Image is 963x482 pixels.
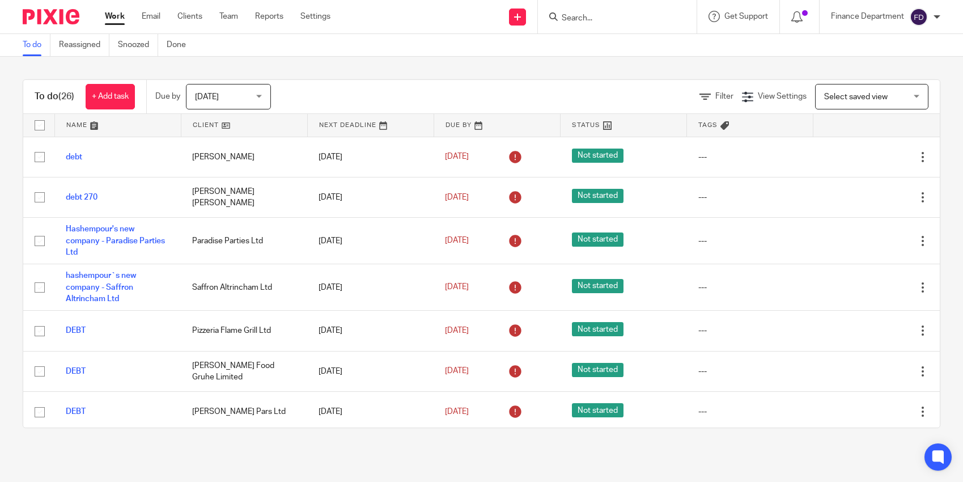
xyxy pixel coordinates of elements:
[66,153,82,161] a: debt
[300,11,330,22] a: Settings
[142,11,160,22] a: Email
[307,264,434,311] td: [DATE]
[698,406,802,417] div: ---
[572,232,623,247] span: Not started
[698,192,802,203] div: ---
[118,34,158,56] a: Snoozed
[561,14,663,24] input: Search
[307,177,434,217] td: [DATE]
[698,122,718,128] span: Tags
[105,11,125,22] a: Work
[445,367,469,375] span: [DATE]
[698,235,802,247] div: ---
[35,91,74,103] h1: To do
[698,151,802,163] div: ---
[910,8,928,26] img: svg%3E
[66,193,97,201] a: debt 270
[572,363,623,377] span: Not started
[445,153,469,161] span: [DATE]
[307,351,434,391] td: [DATE]
[58,92,74,101] span: (26)
[698,325,802,336] div: ---
[307,137,434,177] td: [DATE]
[698,282,802,293] div: ---
[824,93,888,101] span: Select saved view
[59,34,109,56] a: Reassigned
[23,34,50,56] a: To do
[66,408,86,416] a: DEBT
[445,327,469,335] span: [DATE]
[181,311,307,351] td: Pizzeria Flame Grill Ltd
[445,193,469,201] span: [DATE]
[23,9,79,24] img: Pixie
[572,279,623,293] span: Not started
[155,91,180,102] p: Due by
[572,189,623,203] span: Not started
[86,84,135,109] a: + Add task
[167,34,194,56] a: Done
[307,218,434,264] td: [DATE]
[307,392,434,432] td: [DATE]
[255,11,283,22] a: Reports
[445,237,469,245] span: [DATE]
[181,137,307,177] td: [PERSON_NAME]
[181,218,307,264] td: Paradise Parties Ltd
[724,12,768,20] span: Get Support
[445,284,469,291] span: [DATE]
[715,92,733,100] span: Filter
[177,11,202,22] a: Clients
[66,327,86,335] a: DEBT
[181,351,307,391] td: [PERSON_NAME] Food Gruhe Limited
[66,272,136,303] a: hashempour`s new company - Saffron Altrincham Ltd
[307,311,434,351] td: [DATE]
[66,367,86,375] a: DEBT
[572,322,623,336] span: Not started
[195,93,219,101] span: [DATE]
[831,11,904,22] p: Finance Department
[445,408,469,416] span: [DATE]
[572,403,623,417] span: Not started
[219,11,238,22] a: Team
[698,366,802,377] div: ---
[181,177,307,217] td: [PERSON_NAME] [PERSON_NAME]
[66,225,165,256] a: Hashempour's new company - Paradise Parties Ltd
[572,149,623,163] span: Not started
[758,92,807,100] span: View Settings
[181,392,307,432] td: [PERSON_NAME] Pars Ltd
[181,264,307,311] td: Saffron Altrincham Ltd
